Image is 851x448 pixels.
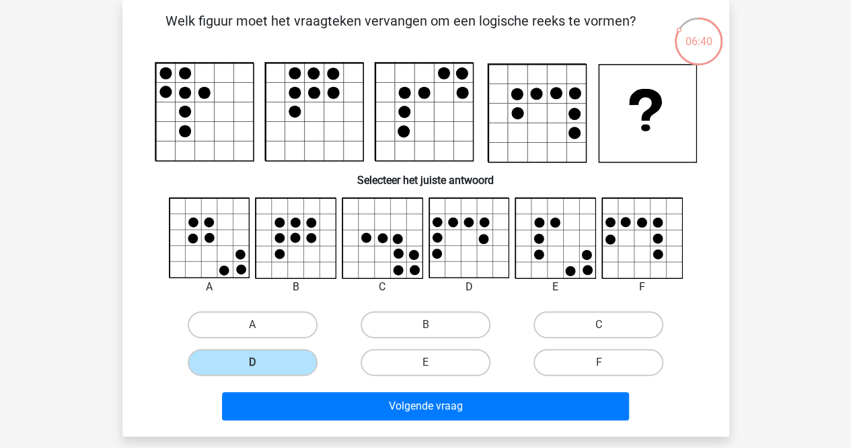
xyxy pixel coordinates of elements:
[361,349,490,376] label: E
[533,311,663,338] label: C
[418,279,520,295] div: D
[245,279,346,295] div: B
[332,279,433,295] div: C
[144,11,657,51] p: Welk figuur moet het vraagteken vervangen om een logische reeks te vormen?
[188,311,318,338] label: A
[505,279,606,295] div: E
[144,163,708,187] h6: Selecteer het juiste antwoord
[673,16,724,50] div: 06:40
[222,392,629,420] button: Volgende vraag
[188,349,318,376] label: D
[533,349,663,376] label: F
[361,311,490,338] label: B
[159,279,260,295] div: A
[591,279,693,295] div: F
